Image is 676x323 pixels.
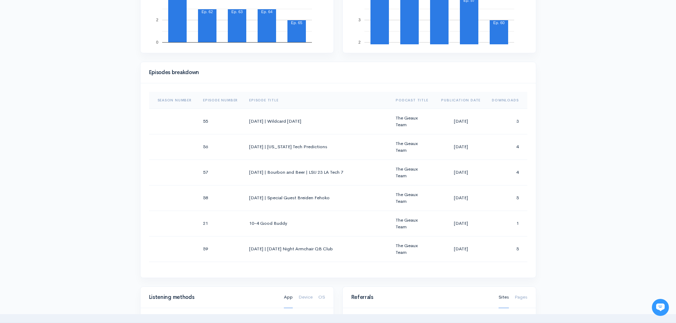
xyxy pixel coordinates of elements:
[358,40,360,44] text: 2
[197,108,243,134] td: 55
[435,134,486,160] td: [DATE]
[149,69,523,76] h4: Episodes breakdown
[243,185,390,211] td: [DATE] | Special Guest Breiden Fehoko
[390,108,435,134] td: The Geaux Team
[243,160,390,185] td: [DATE] | Bourbon and Beer | LSU 23 LA Tech 7
[358,18,360,22] text: 3
[197,211,243,236] td: 21
[390,211,435,236] td: The Geaux Team
[486,134,527,160] td: 4
[243,211,390,236] td: 10-4 Good Buddy
[202,10,213,14] text: Ep. 62
[243,236,390,262] td: [DATE] | [DATE] Night Armchair QB Club
[486,160,527,185] td: 4
[486,108,527,134] td: 3
[243,134,390,160] td: [DATE] | [US_STATE] Tech Predictions
[11,34,131,46] h1: Hi 👋
[243,108,390,134] td: [DATE] | Wildcard [DATE]
[493,21,505,25] text: Ep. 60
[486,262,527,287] td: 3
[197,134,243,160] td: 56
[435,236,486,262] td: [DATE]
[243,92,390,109] th: Sort column
[197,160,243,185] td: 57
[149,294,275,300] h4: Listening methods
[390,92,435,109] th: Sort column
[291,21,302,25] text: Ep. 65
[486,185,527,211] td: 5
[284,286,293,308] a: App
[486,92,527,109] th: Sort column
[197,185,243,211] td: 58
[486,236,527,262] td: 5
[351,294,490,300] h4: Referrals
[390,134,435,160] td: The Geaux Team
[435,211,486,236] td: [DATE]
[318,286,325,308] a: OS
[261,10,273,14] text: Ep. 64
[515,286,527,308] a: Pages
[46,98,85,104] span: New conversation
[499,286,509,308] a: Sites
[149,92,197,109] th: Sort column
[390,160,435,185] td: The Geaux Team
[10,122,132,130] p: Find an answer quickly
[435,92,486,109] th: Sort column
[390,185,435,211] td: The Geaux Team
[197,262,243,287] td: 60
[435,262,486,287] td: [DATE]
[156,18,158,22] text: 2
[298,286,313,308] a: Device
[435,185,486,211] td: [DATE]
[156,40,158,44] text: 0
[197,92,243,109] th: Sort column
[486,211,527,236] td: 1
[435,108,486,134] td: [DATE]
[390,236,435,262] td: The Geaux Team
[11,94,131,108] button: New conversation
[21,133,127,147] input: Search articles
[197,236,243,262] td: 59
[243,262,390,287] td: [DATE] | [US_STATE] Preview
[435,160,486,185] td: [DATE]
[11,47,131,81] h2: Just let us know if you need anything and we'll be happy to help! 🙂
[231,10,243,14] text: Ep. 63
[652,299,669,316] iframe: gist-messenger-bubble-iframe
[390,262,435,287] td: The Geaux Team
